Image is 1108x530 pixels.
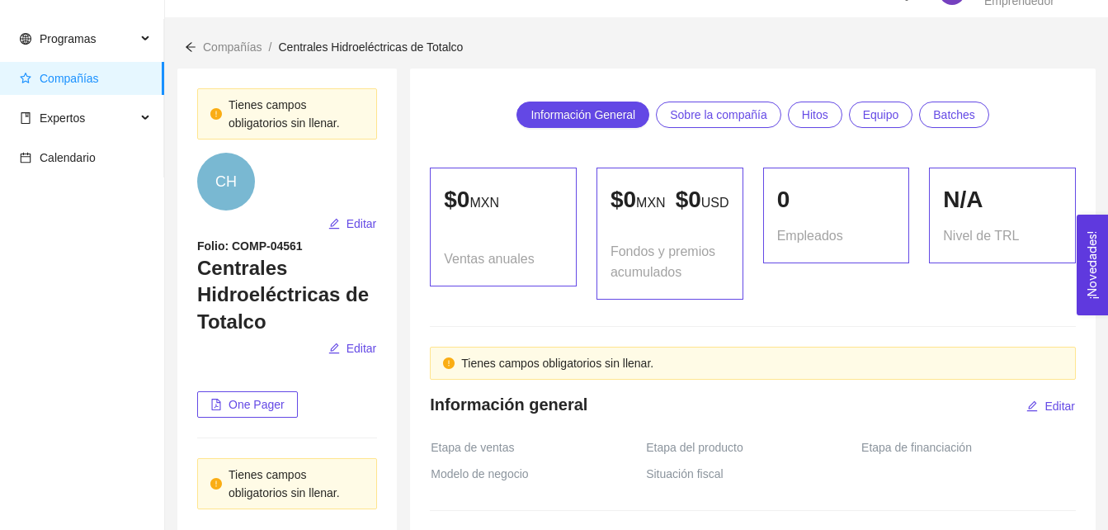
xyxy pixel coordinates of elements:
span: USD [701,196,729,210]
span: Compañías [40,72,99,85]
span: Compañías [203,40,262,54]
p: $ 0 [444,182,563,218]
span: One Pager [229,395,285,414]
span: Información General [530,102,635,127]
a: Sobre la compañía [656,102,781,128]
a: Información General [516,102,649,128]
span: book [20,112,31,124]
div: 0 [777,182,896,218]
button: file-pdfOne Pager [197,391,298,418]
span: edit [328,218,340,231]
span: Centrales Hidroeléctricas de Totalco [278,40,463,54]
span: exclamation-circle [210,478,222,490]
span: Batches [933,102,975,127]
span: edit [328,343,340,356]
span: CH [215,153,237,211]
strong: Folio: COMP-04561 [197,239,303,253]
span: Etapa del producto [646,438,752,457]
h4: Información general [430,393,587,416]
span: Editar [347,215,377,233]
h3: Centrales Hidroeléctricas de Totalco [197,255,377,335]
span: star [20,73,31,84]
p: $ 0 $ 0 [611,182,729,218]
span: Hitos [802,102,828,127]
button: Open Feedback Widget [1077,215,1108,315]
span: Situación fiscal [646,465,731,483]
span: edit [1026,400,1038,414]
span: Expertos [40,111,85,125]
div: Tienes campos obligatorios sin llenar. [461,354,1063,372]
span: exclamation-circle [210,108,222,120]
span: Equipo [863,102,899,127]
span: Editar [347,339,377,357]
button: editEditar [1025,393,1076,419]
span: Ventas anuales [444,248,534,269]
span: MXN [636,196,666,210]
button: editEditar [328,335,378,362]
span: calendar [20,152,31,163]
span: Nivel de TRL [943,225,1019,246]
span: / [269,40,272,54]
a: Hitos [788,102,842,128]
span: Modelo de negocio [431,465,536,483]
span: Fondos y premios acumulados [611,241,729,282]
div: N/A [943,182,1062,218]
span: arrow-left [185,41,196,53]
span: Calendario [40,151,96,164]
span: Empleados [777,225,843,246]
span: file-pdf [210,399,222,412]
span: global [20,33,31,45]
div: Tienes campos obligatorios sin llenar. [229,96,364,132]
span: Sobre la compañía [670,102,767,127]
span: exclamation-circle [443,357,455,369]
span: Programas [40,32,96,45]
button: editEditar [328,211,378,237]
div: Tienes campos obligatorios sin llenar. [229,466,364,502]
span: Editar [1044,397,1075,415]
span: Etapa de ventas [431,438,522,457]
span: MXN [469,196,499,210]
a: Batches [919,102,989,128]
span: Etapa de financiación [861,438,980,457]
a: Equipo [849,102,913,128]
